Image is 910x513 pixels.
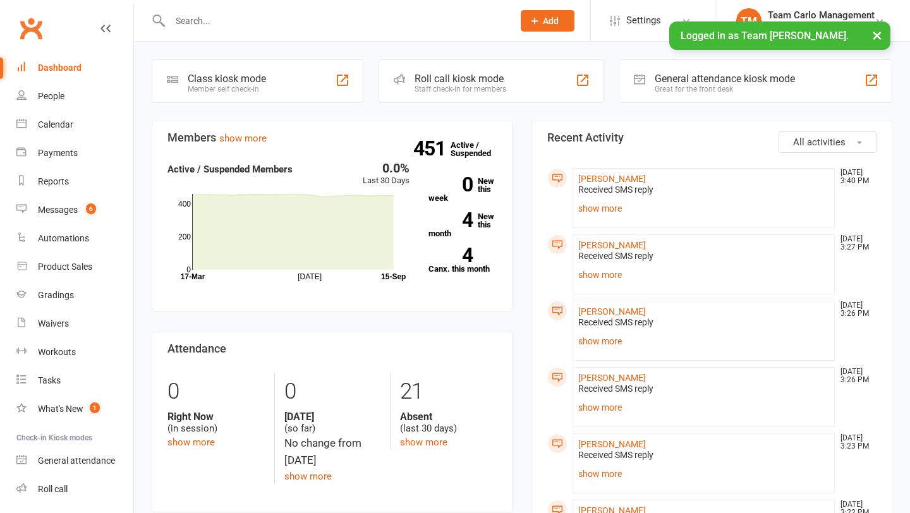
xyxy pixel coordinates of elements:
a: show more [578,399,829,416]
h3: Recent Activity [547,131,877,144]
div: Waivers [38,318,69,329]
strong: [DATE] [284,411,381,423]
div: (so far) [284,411,381,435]
strong: 4 [428,246,473,265]
time: [DATE] 3:27 PM [834,235,876,251]
div: (last 30 days) [400,411,497,435]
div: People [38,91,64,101]
a: show more [167,437,215,448]
strong: Right Now [167,411,265,423]
input: Search... [166,12,504,30]
a: show more [284,471,332,482]
a: [PERSON_NAME] [578,439,646,449]
a: Product Sales [16,253,133,281]
a: [PERSON_NAME] [578,240,646,250]
div: Received SMS reply [578,317,829,328]
div: Class kiosk mode [188,73,266,85]
div: Gradings [38,290,74,300]
div: 21 [400,373,497,411]
div: Calendar [38,119,73,130]
div: Reports [38,176,69,186]
div: Product Sales [38,262,92,272]
span: 6 [86,203,96,214]
div: Payments [38,148,78,158]
a: Automations [16,224,133,253]
a: Clubworx [15,13,47,44]
a: 4Canx. this month [428,248,497,273]
a: Gradings [16,281,133,310]
div: Dashboard [38,63,82,73]
div: Roll call [38,484,68,494]
a: Waivers [16,310,133,338]
span: All activities [793,136,846,148]
button: × [866,21,889,49]
a: 0New this week [428,177,497,202]
a: Reports [16,167,133,196]
button: All activities [779,131,877,153]
strong: 4 [428,210,473,229]
a: [PERSON_NAME] [578,373,646,383]
a: Payments [16,139,133,167]
a: Messages 6 [16,196,133,224]
div: Last 30 Days [363,162,409,188]
div: Tasks [38,375,61,385]
a: Workouts [16,338,133,366]
div: Roll call kiosk mode [415,73,506,85]
div: No change from [DATE] [284,435,381,469]
a: show more [578,266,829,284]
a: 4New this month [428,212,497,238]
span: Logged in as Team [PERSON_NAME]. [681,30,849,42]
div: General attendance [38,456,115,466]
h3: Members [167,131,497,144]
a: show more [578,332,829,350]
time: [DATE] 3:26 PM [834,368,876,384]
div: Workouts [38,347,76,357]
div: Messages [38,205,78,215]
span: Add [543,16,559,26]
button: Add [521,10,574,32]
div: 0 [167,373,265,411]
div: TM [736,8,761,33]
a: [PERSON_NAME] [578,174,646,184]
div: Member self check-in [188,85,266,94]
div: Received SMS reply [578,383,829,394]
strong: 0 [428,175,473,194]
a: 451Active / Suspended [451,131,506,167]
a: Tasks [16,366,133,395]
a: show more [219,133,267,144]
h3: Attendance [167,342,497,355]
a: Dashboard [16,54,133,82]
div: Great for the front desk [655,85,795,94]
a: People [16,82,133,111]
a: Roll call [16,475,133,504]
strong: 451 [413,139,451,158]
time: [DATE] 3:40 PM [834,169,876,185]
span: Settings [626,6,661,35]
a: show more [400,437,447,448]
span: 1 [90,402,100,413]
div: Team [PERSON_NAME] [768,21,875,32]
div: Team Carlo Management [768,9,875,21]
strong: Absent [400,411,497,423]
a: General attendance kiosk mode [16,447,133,475]
div: Received SMS reply [578,251,829,262]
a: What's New1 [16,395,133,423]
div: Received SMS reply [578,184,829,195]
div: What's New [38,404,83,414]
div: Staff check-in for members [415,85,506,94]
div: 0 [284,373,381,411]
a: Calendar [16,111,133,139]
a: show more [578,200,829,217]
time: [DATE] 3:23 PM [834,434,876,450]
a: show more [578,465,829,483]
time: [DATE] 3:26 PM [834,301,876,318]
div: General attendance kiosk mode [655,73,795,85]
div: Automations [38,233,89,243]
strong: Active / Suspended Members [167,164,293,175]
div: 0.0% [363,162,409,174]
a: [PERSON_NAME] [578,306,646,317]
div: (in session) [167,411,265,435]
div: Received SMS reply [578,450,829,461]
